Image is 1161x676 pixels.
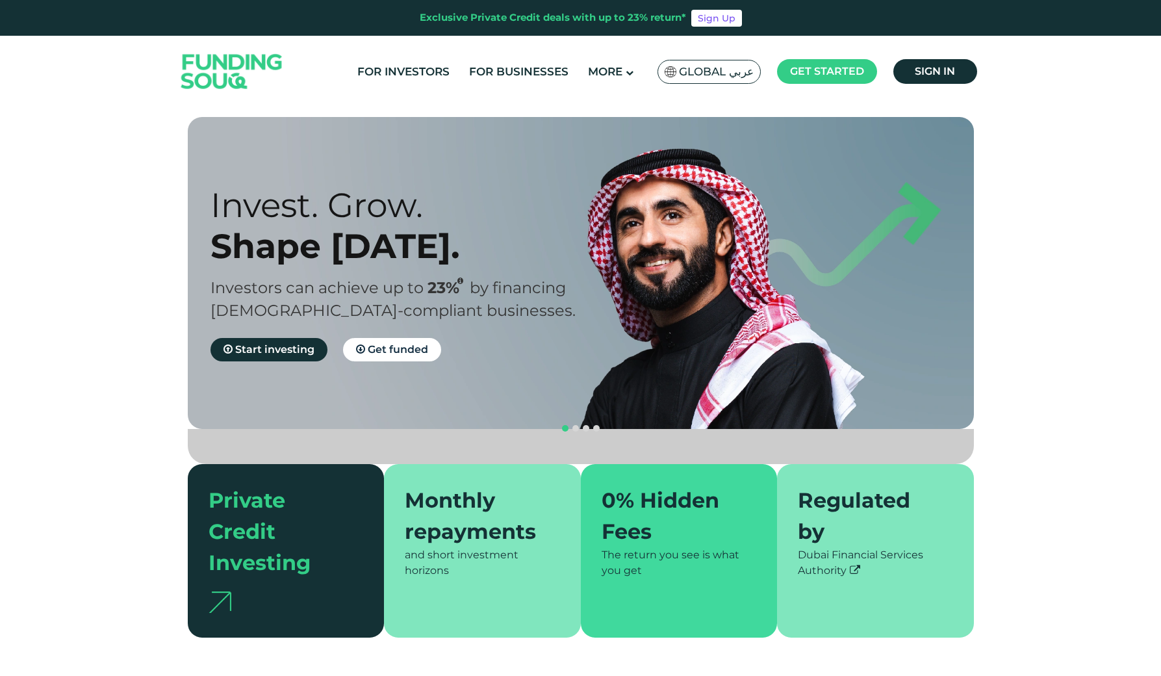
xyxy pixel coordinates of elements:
[368,343,428,356] span: Get funded
[581,423,591,434] button: navigation
[915,65,955,77] span: Sign in
[798,547,953,578] div: Dubai Financial Services Authority
[588,65,622,78] span: More
[168,39,296,105] img: Logo
[560,423,570,434] button: navigation
[691,10,742,27] a: Sign Up
[427,278,470,297] span: 23%
[420,10,686,25] div: Exclusive Private Credit deals with up to 23% return*
[211,226,604,266] div: Shape [DATE].
[893,59,977,84] a: Sign in
[235,343,314,356] span: Start investing
[405,547,560,578] div: and short investment horizons
[790,65,864,77] span: Get started
[405,485,544,547] div: Monthly repayments
[665,66,676,77] img: SA Flag
[602,547,757,578] div: The return you see is what you get
[591,423,602,434] button: navigation
[679,64,754,79] span: Global عربي
[211,278,424,297] span: Investors can achieve up to
[798,485,938,547] div: Regulated by
[570,423,581,434] button: navigation
[209,591,231,613] img: arrow
[466,61,572,83] a: For Businesses
[354,61,453,83] a: For Investors
[209,485,348,578] div: Private Credit Investing
[343,338,441,361] a: Get funded
[211,338,327,361] a: Start investing
[457,278,463,285] i: 23% IRR (expected) ~ 15% Net yield (expected)
[211,185,604,226] div: Invest. Grow.
[602,485,741,547] div: 0% Hidden Fees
